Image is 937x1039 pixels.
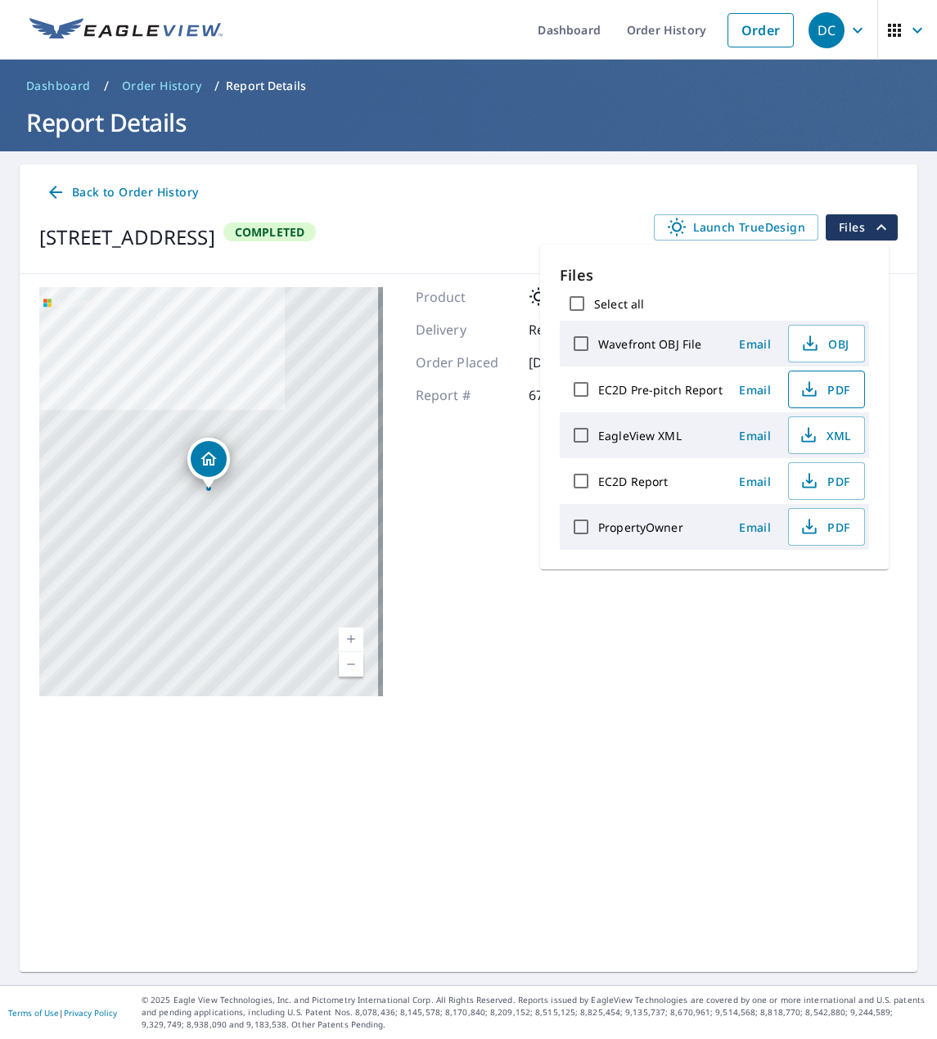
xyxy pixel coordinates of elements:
span: Order History [122,78,201,94]
span: Email [736,382,775,398]
button: Email [729,423,782,448]
span: Email [736,474,775,489]
span: PDF [799,517,851,537]
span: Launch TrueDesign [667,218,805,237]
span: Dashboard [26,78,91,94]
img: EV Logo [29,18,223,43]
p: Report # [416,385,514,405]
div: [STREET_ADDRESS] [39,223,215,252]
h1: Report Details [20,106,917,139]
p: 67283058 [529,385,627,405]
span: XML [799,425,851,445]
li: / [214,76,219,96]
a: Order History [115,73,208,99]
button: PDF [788,462,865,500]
span: OBJ [799,334,851,353]
p: | [8,1008,117,1018]
span: Email [736,519,775,535]
a: Dashboard [20,73,97,99]
a: Back to Order History [39,178,205,208]
span: Email [736,336,775,352]
a: Current Level 17, Zoom Out [339,652,363,677]
button: PDF [788,371,865,408]
div: DC [809,12,845,48]
label: PropertyOwner [598,519,683,535]
div: Extended Cov 2D [529,287,661,307]
label: EC2D Report [598,474,668,489]
button: Email [729,515,782,540]
li: / [104,76,109,96]
button: PDF [788,508,865,546]
a: Launch TrueDesign [654,214,818,241]
button: Email [729,469,782,494]
label: EagleView XML [598,428,682,443]
span: PDF [799,380,851,399]
button: filesDropdownBtn-67283058 [825,214,898,241]
p: Product [416,287,514,307]
a: Order [728,13,794,47]
span: Back to Order History [46,182,198,203]
div: Dropped pin, building 1, Residential property, 604 Ave M Olton, TX 79064 [187,438,230,488]
p: Delivery [416,320,514,340]
a: Terms of Use [8,1007,59,1019]
span: Files [839,218,891,237]
a: Privacy Policy [64,1007,117,1019]
p: Report Details [226,78,306,94]
button: OBJ [788,325,865,362]
label: EC2D Pre-pitch Report [598,382,723,398]
button: Email [729,377,782,403]
span: Email [736,428,775,443]
p: Files [560,264,869,286]
button: XML [788,416,865,454]
label: Wavefront OBJ File [598,336,701,352]
p: Order Placed [416,353,514,372]
label: Select all [594,296,644,312]
nav: breadcrumb [20,73,917,99]
p: Regular [529,320,627,340]
span: Completed [225,224,315,240]
p: © 2025 Eagle View Technologies, Inc. and Pictometry International Corp. All Rights Reserved. Repo... [142,994,929,1031]
p: [DATE] [529,353,627,372]
a: Current Level 17, Zoom In [339,627,363,652]
span: PDF [799,471,851,491]
button: Email [729,331,782,357]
